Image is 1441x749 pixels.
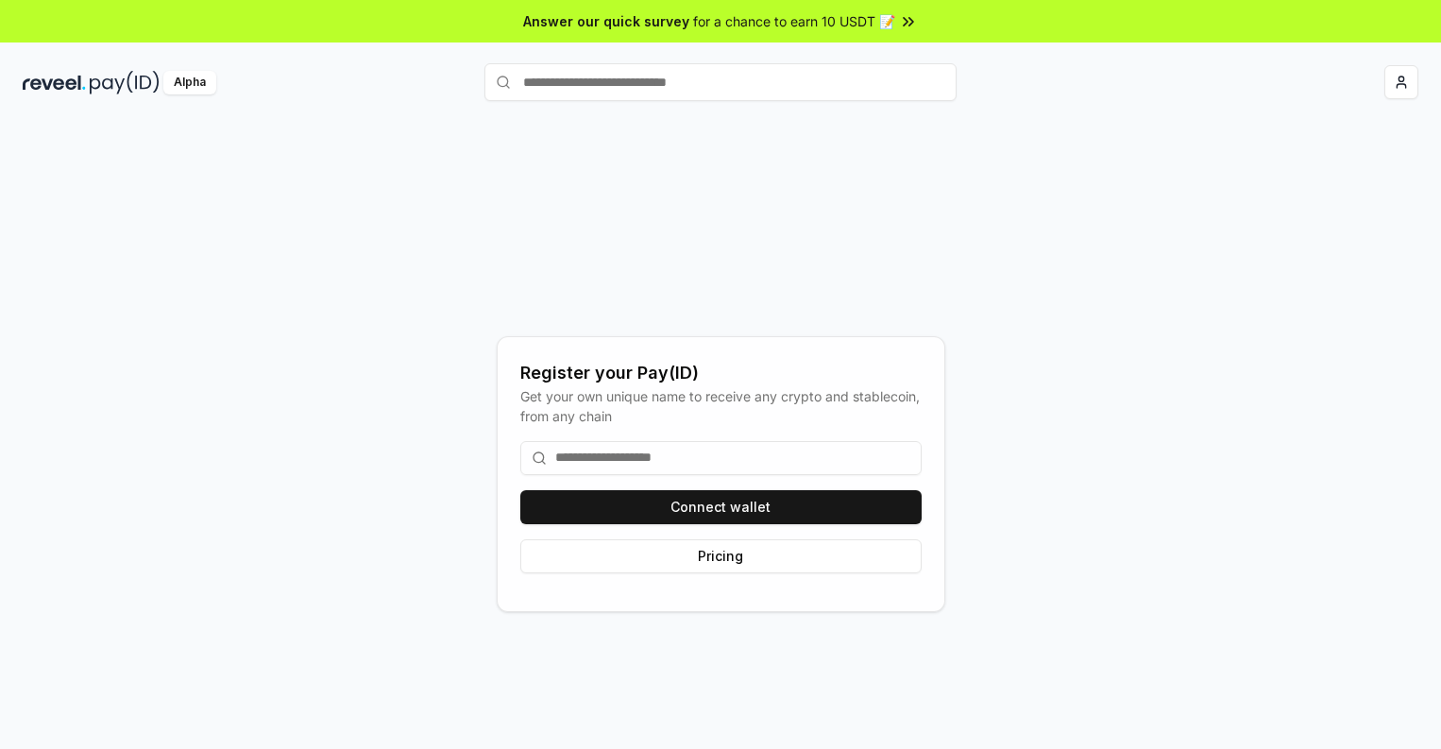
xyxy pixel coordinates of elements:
div: Register your Pay(ID) [520,360,922,386]
img: reveel_dark [23,71,86,94]
button: Pricing [520,539,922,573]
div: Alpha [163,71,216,94]
button: Connect wallet [520,490,922,524]
img: pay_id [90,71,160,94]
div: Get your own unique name to receive any crypto and stablecoin, from any chain [520,386,922,426]
span: Answer our quick survey [523,11,689,31]
span: for a chance to earn 10 USDT 📝 [693,11,895,31]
